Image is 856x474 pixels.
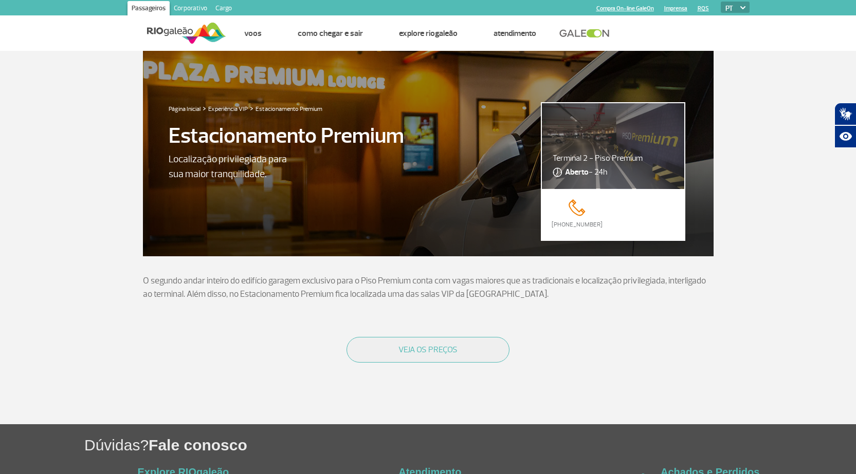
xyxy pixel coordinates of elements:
[169,105,201,113] a: Página Inicial
[399,28,458,39] a: Explore RIOgaleão
[494,28,536,39] a: Atendimento
[208,105,248,113] a: Experiência VIP
[211,1,236,17] a: Cargo
[553,152,673,164] p: Terminal 2 - Piso Premium
[203,102,206,114] a: >
[834,103,856,125] button: Abrir tradutor de língua de sinais.
[169,152,299,181] p: Localização privilegiada para sua maior tranquilidade.
[169,120,404,152] p: Estacionamento Premium
[834,125,856,148] button: Abrir recursos assistivos.
[128,1,170,17] a: Passageiros
[698,5,709,12] a: RQS
[250,102,253,114] a: >
[244,28,262,39] a: Voos
[84,434,856,456] h1: Dúvidas?
[565,166,607,178] span: - 24h
[565,167,589,177] strong: Aberto
[664,5,687,12] a: Imprensa
[542,220,613,230] a: [PHONE_NUMBER]
[834,103,856,148] div: Plugin de acessibilidade da Hand Talk.
[170,1,211,17] a: Corporativo
[298,28,363,39] a: Como chegar e sair
[596,5,654,12] a: Compra On-line GaleOn
[256,105,322,113] a: Estacionamento Premium
[347,337,509,363] button: VEJA OS PREÇOS
[143,274,714,300] p: O segundo andar inteiro do edifício garagem exclusivo para o Piso Premium conta com vagas maiores...
[149,437,247,453] span: Fale conosco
